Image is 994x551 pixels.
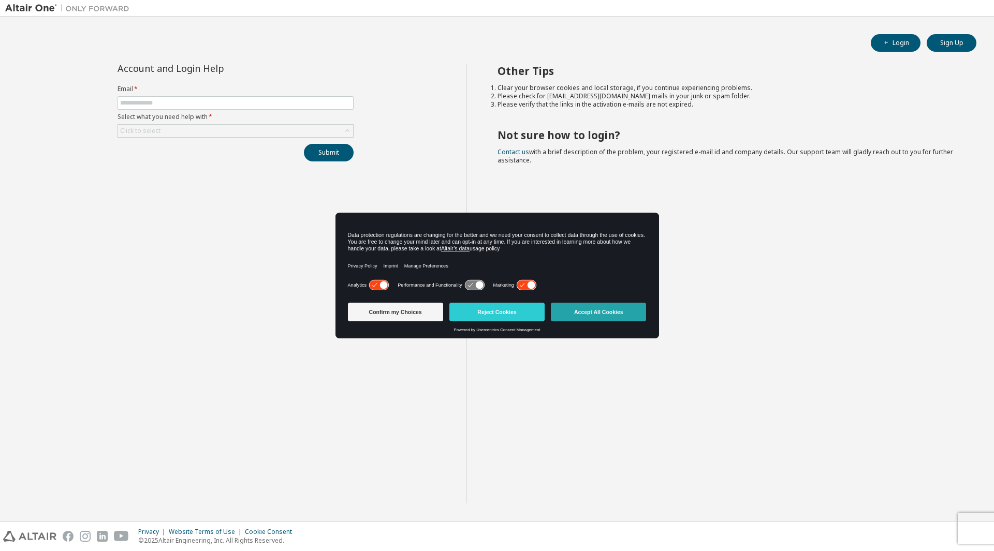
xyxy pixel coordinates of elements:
[304,144,354,161] button: Submit
[871,34,920,52] button: Login
[498,92,958,100] li: Please check for [EMAIL_ADDRESS][DOMAIN_NAME] mails in your junk or spam folder.
[118,125,353,137] div: Click to select
[118,85,354,93] label: Email
[114,531,129,542] img: youtube.svg
[498,64,958,78] h2: Other Tips
[120,127,160,135] div: Click to select
[498,128,958,142] h2: Not sure how to login?
[118,113,354,121] label: Select what you need help with
[97,531,108,542] img: linkedin.svg
[245,528,298,536] div: Cookie Consent
[498,147,529,156] a: Contact us
[138,528,169,536] div: Privacy
[118,64,306,72] div: Account and Login Help
[63,531,74,542] img: facebook.svg
[498,147,953,165] span: with a brief description of the problem, your registered e-mail id and company details. Our suppo...
[138,536,298,545] p: © 2025 Altair Engineering, Inc. All Rights Reserved.
[3,531,56,542] img: altair_logo.svg
[5,3,135,13] img: Altair One
[498,84,958,92] li: Clear your browser cookies and local storage, if you continue experiencing problems.
[80,531,91,542] img: instagram.svg
[169,528,245,536] div: Website Terms of Use
[498,100,958,109] li: Please verify that the links in the activation e-mails are not expired.
[927,34,976,52] button: Sign Up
